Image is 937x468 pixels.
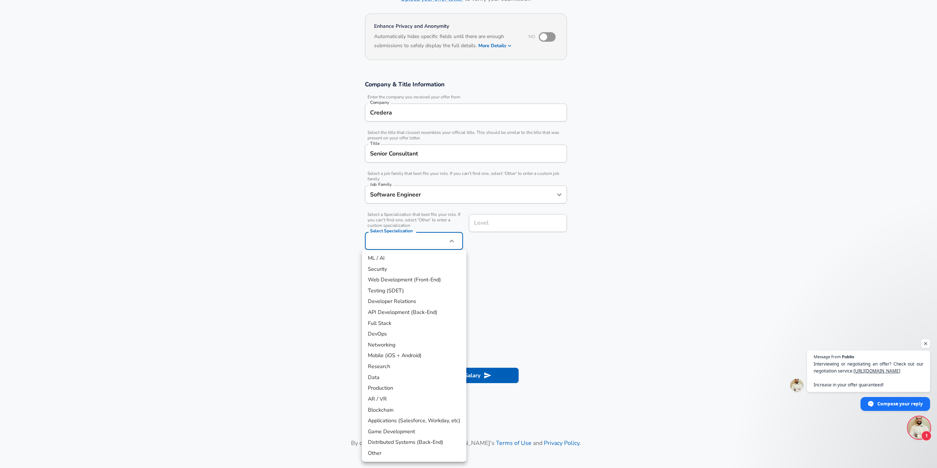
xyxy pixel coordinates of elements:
span: Message from [814,355,841,359]
li: Web Development (Front-End) [362,274,466,285]
li: Other [362,448,466,459]
li: Developer Relations [362,296,466,307]
li: Data [362,372,466,383]
li: Game Development [362,426,466,437]
li: ML / AI [362,253,466,264]
div: Open chat [908,417,930,439]
span: Compose your reply [877,397,923,410]
li: Blockchain [362,405,466,416]
li: Mobile (iOS + Android) [362,350,466,361]
li: Production [362,383,466,394]
li: AR / VR [362,394,466,405]
span: Publio [842,355,854,359]
li: Distributed Systems (Back-End) [362,437,466,448]
li: Security [362,264,466,275]
li: Full Stack [362,318,466,329]
span: Interviewing or negotiating an offer? Check out our negotiation service: Increase in your offer g... [814,360,923,388]
li: Networking [362,340,466,351]
li: Research [362,361,466,372]
span: 1 [921,431,932,441]
li: API Development (Back-End) [362,307,466,318]
li: Applications (Salesforce, Workday, etc) [362,415,466,426]
li: DevOps [362,329,466,340]
li: Testing (SDET) [362,285,466,296]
